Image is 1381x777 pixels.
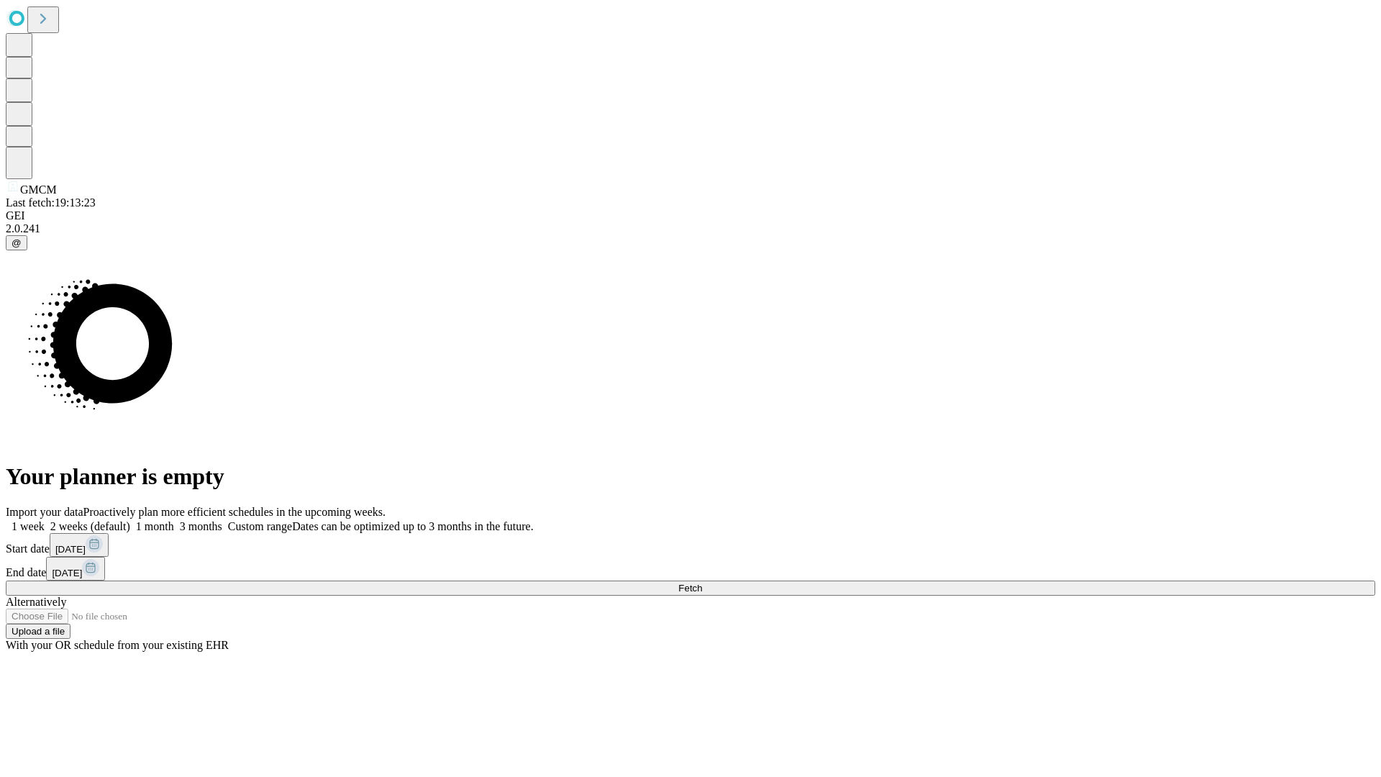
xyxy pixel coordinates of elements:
[678,583,702,594] span: Fetch
[6,581,1375,596] button: Fetch
[6,196,96,209] span: Last fetch: 19:13:23
[20,183,57,196] span: GMCM
[46,557,105,581] button: [DATE]
[6,506,83,518] span: Import your data
[12,520,45,532] span: 1 week
[228,520,292,532] span: Custom range
[6,557,1375,581] div: End date
[50,520,130,532] span: 2 weeks (default)
[6,235,27,250] button: @
[12,237,22,248] span: @
[55,544,86,555] span: [DATE]
[6,463,1375,490] h1: Your planner is empty
[6,533,1375,557] div: Start date
[6,624,70,639] button: Upload a file
[6,209,1375,222] div: GEI
[6,639,229,651] span: With your OR schedule from your existing EHR
[136,520,174,532] span: 1 month
[6,596,66,608] span: Alternatively
[180,520,222,532] span: 3 months
[83,506,386,518] span: Proactively plan more efficient schedules in the upcoming weeks.
[50,533,109,557] button: [DATE]
[292,520,533,532] span: Dates can be optimized up to 3 months in the future.
[52,568,82,578] span: [DATE]
[6,222,1375,235] div: 2.0.241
